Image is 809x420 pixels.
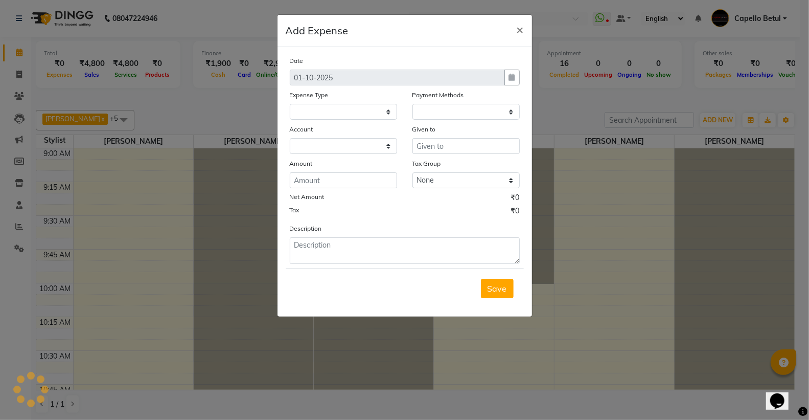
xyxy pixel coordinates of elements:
label: Account [290,125,313,134]
label: Expense Type [290,91,329,100]
span: × [517,21,524,37]
label: Payment Methods [412,91,464,100]
iframe: chat widget [766,379,799,410]
h5: Add Expense [286,23,349,38]
span: ₹0 [511,206,520,219]
label: Description [290,224,322,233]
label: Amount [290,159,313,168]
button: Close [508,15,532,43]
span: ₹0 [511,192,520,206]
label: Date [290,56,304,65]
input: Amount [290,172,397,188]
span: Save [488,283,507,294]
label: Net Amount [290,192,325,202]
input: Given to [412,138,520,154]
label: Tax Group [412,159,441,168]
button: Save [481,279,514,298]
label: Tax [290,206,299,215]
label: Given to [412,125,436,134]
